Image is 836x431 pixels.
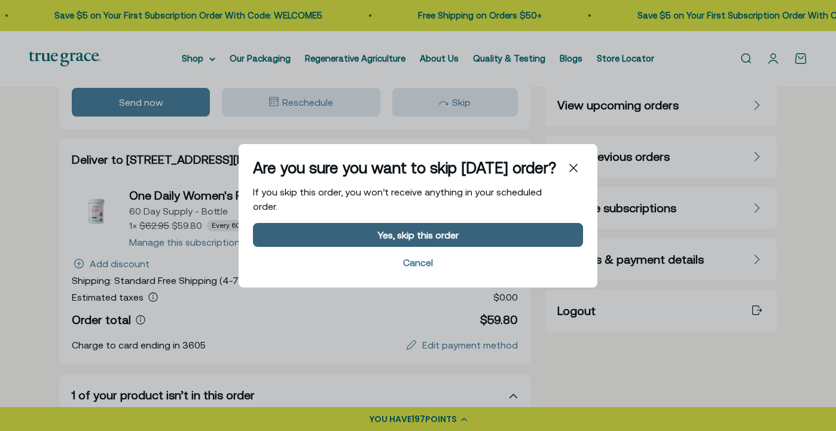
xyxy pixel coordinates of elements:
[377,230,459,239] div: Yes, skip this order
[253,186,542,211] span: If you skip this order, you won’t receive anything in your scheduled order.
[253,222,583,246] button: Yes, skip this order
[403,257,433,267] div: Cancel
[253,251,583,273] span: Cancel
[564,158,583,178] span: Close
